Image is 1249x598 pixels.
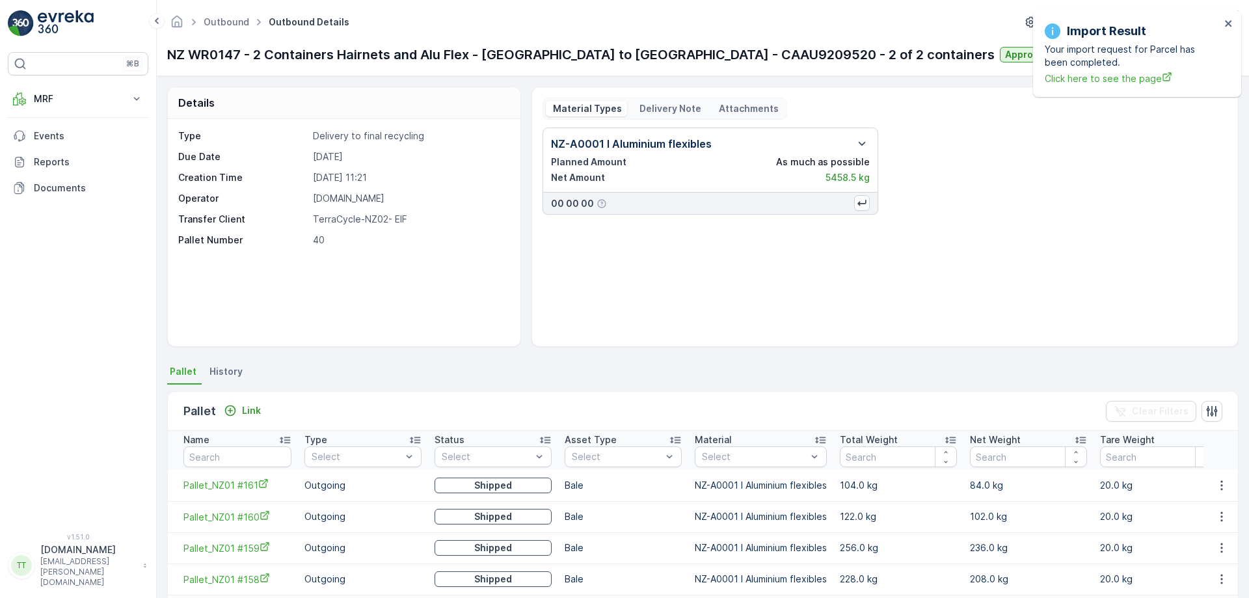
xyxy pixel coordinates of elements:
[565,541,682,554] p: Bale
[8,543,148,588] button: TT[DOMAIN_NAME][EMAIL_ADDRESS][PERSON_NAME][DOMAIN_NAME]
[970,479,1087,492] p: 84.0 kg
[170,365,196,378] span: Pallet
[695,479,827,492] p: NZ-A0001 I Aluminium flexibles
[313,213,507,226] p: TerraCycle-NZ02- EIF
[435,478,552,493] button: Shipped
[695,433,732,446] p: Material
[126,59,139,69] p: ⌘B
[840,541,957,554] p: 256.0 kg
[204,16,249,27] a: Outbound
[597,198,607,209] div: Help Tooltip Icon
[1100,433,1155,446] p: Tare Weight
[1224,18,1233,31] button: close
[8,175,148,201] a: Documents
[34,156,143,169] p: Reports
[1100,479,1217,492] p: 20.0 kg
[840,433,898,446] p: Total Weight
[304,541,422,554] p: Outgoing
[313,234,507,247] p: 40
[1045,72,1220,85] a: Click here to see the page
[435,509,552,524] button: Shipped
[840,446,957,467] input: Search
[242,404,261,417] p: Link
[551,136,712,152] p: NZ-A0001 I Aluminium flexibles
[1005,48,1050,61] p: Approved
[565,479,682,492] p: Bale
[551,102,622,115] p: Material Types
[826,171,870,184] p: 5458.5 kg
[1132,405,1189,418] p: Clear Filters
[183,541,291,555] a: Pallet_NZ01 #159
[1067,22,1146,40] p: Import Result
[970,541,1087,554] p: 236.0 kg
[565,433,617,446] p: Asset Type
[313,129,507,143] p: Delivery to final recycling
[183,402,216,420] p: Pallet
[8,533,148,541] span: v 1.51.0
[11,555,32,576] div: TT
[34,129,143,143] p: Events
[474,510,512,523] p: Shipped
[435,571,552,587] button: Shipped
[474,573,512,586] p: Shipped
[266,16,352,29] span: Outbound Details
[1100,573,1217,586] p: 20.0 kg
[551,197,594,210] p: 00 00 00
[183,433,209,446] p: Name
[565,510,682,523] p: Bale
[1000,47,1073,62] button: Approved
[474,479,512,492] p: Shipped
[695,573,827,586] p: NZ-A0001 I Aluminium flexibles
[40,556,137,588] p: [EMAIL_ADDRESS][PERSON_NAME][DOMAIN_NAME]
[695,541,827,554] p: NZ-A0001 I Aluminium flexibles
[34,92,122,105] p: MRF
[840,573,957,586] p: 228.0 kg
[435,433,464,446] p: Status
[840,510,957,523] p: 122.0 kg
[183,478,291,492] a: Pallet_NZ01 #161
[1106,401,1196,422] button: Clear Filters
[178,234,308,247] p: Pallet Number
[178,95,215,111] p: Details
[551,156,626,169] p: Planned Amount
[840,479,957,492] p: 104.0 kg
[304,573,422,586] p: Outgoing
[183,446,291,467] input: Search
[178,192,308,205] p: Operator
[970,510,1087,523] p: 102.0 kg
[170,20,184,31] a: Homepage
[8,123,148,149] a: Events
[970,433,1021,446] p: Net Weight
[209,365,243,378] span: History
[1100,446,1217,467] input: Search
[8,10,34,36] img: logo
[219,403,266,418] button: Link
[565,573,682,586] p: Bale
[183,573,291,586] a: Pallet_NZ01 #158
[970,446,1087,467] input: Search
[1100,541,1217,554] p: 20.0 kg
[304,510,422,523] p: Outgoing
[474,541,512,554] p: Shipped
[442,450,531,463] p: Select
[183,510,291,524] a: Pallet_NZ01 #160
[313,150,507,163] p: [DATE]
[178,213,308,226] p: Transfer Client
[34,182,143,195] p: Documents
[638,102,701,115] p: Delivery Note
[8,149,148,175] a: Reports
[702,450,807,463] p: Select
[178,171,308,184] p: Creation Time
[551,171,605,184] p: Net Amount
[8,86,148,112] button: MRF
[435,540,552,556] button: Shipped
[313,192,507,205] p: [DOMAIN_NAME]
[1100,510,1217,523] p: 20.0 kg
[167,45,995,64] p: NZ WR0147 - 2 Containers Hairnets and Alu Flex - [GEOGRAPHIC_DATA] to [GEOGRAPHIC_DATA] - CAAU920...
[776,156,870,169] p: As much as possible
[717,102,779,115] p: Attachments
